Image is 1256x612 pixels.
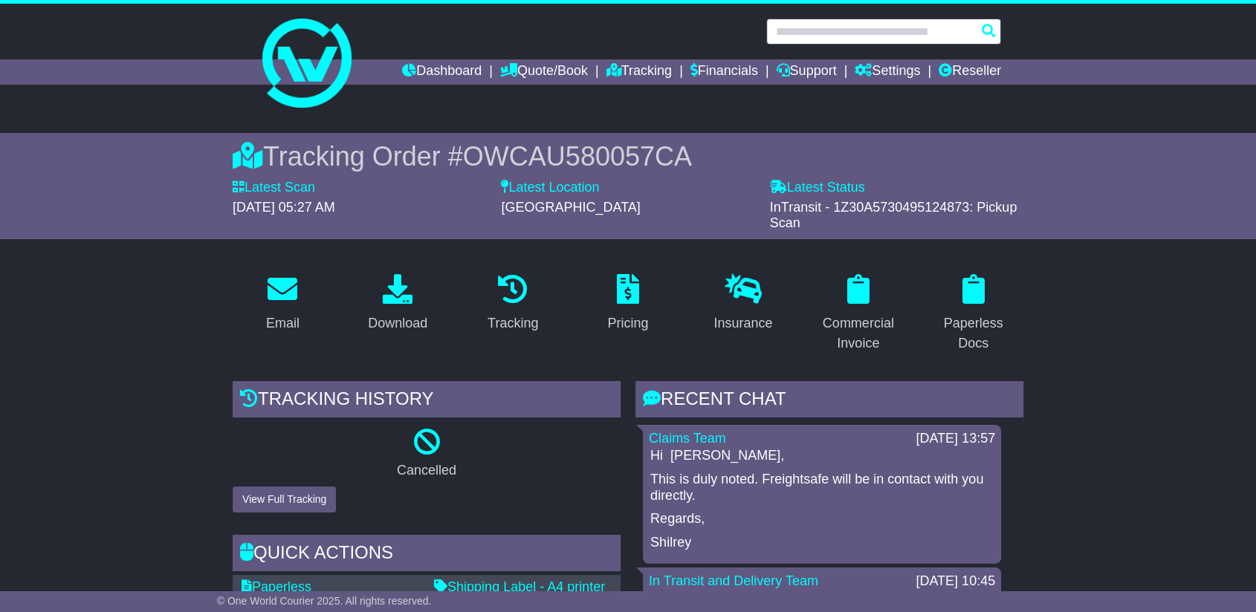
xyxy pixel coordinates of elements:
[713,313,772,333] div: Insurance
[402,59,482,85] a: Dashboard
[358,269,437,339] a: Download
[217,595,432,607] span: © One World Courier 2025. All rights reserved.
[818,313,899,354] div: Commercial Invoice
[776,59,836,85] a: Support
[598,269,658,339] a: Pricing
[650,472,994,504] p: This is duly noted. Freightsafe will be in contact with you directly.
[233,140,1023,172] div: Tracking Order #
[478,269,548,339] a: Tracking
[923,269,1023,359] a: Paperless Docs
[488,313,538,333] div: Tracking
[233,200,335,215] span: [DATE] 05:27 AM
[649,573,818,588] a: In Transit and Delivery Team
[233,381,621,421] div: Tracking history
[233,535,621,575] div: Quick Actions
[916,431,995,447] div: [DATE] 13:57
[650,535,994,551] p: Shilrey
[650,448,994,464] p: Hi [PERSON_NAME],
[649,431,726,446] a: Claims Team
[242,579,311,594] a: Paperless
[635,381,1023,421] div: RECENT CHAT
[939,59,1001,85] a: Reseller
[704,269,782,339] a: Insurance
[855,59,920,85] a: Settings
[233,180,315,196] label: Latest Scan
[770,180,865,196] label: Latest Status
[808,269,908,359] a: Commercial Invoice
[607,313,648,333] div: Pricing
[233,463,621,479] p: Cancelled
[650,511,994,527] p: Regards,
[256,269,309,339] a: Email
[933,313,1014,354] div: Paperless Docs
[233,486,336,512] button: View Full Tracking
[501,200,640,215] span: [GEOGRAPHIC_DATA]
[500,59,588,85] a: Quote/Book
[916,573,995,590] div: [DATE] 10:45
[434,579,605,594] a: Shipping Label - A4 printer
[266,313,300,333] div: Email
[501,180,599,196] label: Latest Location
[368,313,427,333] div: Download
[770,200,1017,231] span: InTransit - 1Z30A5730495124873: Pickup Scan
[606,59,672,85] a: Tracking
[463,141,692,172] span: OWCAU580057CA
[690,59,758,85] a: Financials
